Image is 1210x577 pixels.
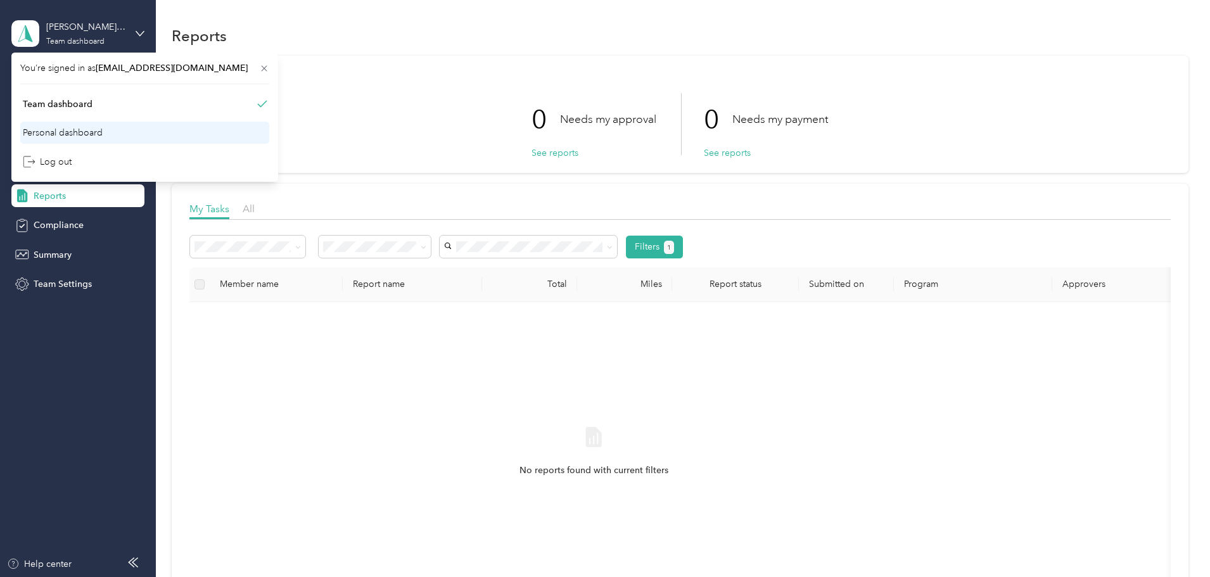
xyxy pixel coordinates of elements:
[532,93,560,146] p: 0
[343,267,482,302] th: Report name
[96,63,248,73] span: [EMAIL_ADDRESS][DOMAIN_NAME]
[34,189,66,203] span: Reports
[172,29,227,42] h1: Reports
[20,61,269,75] span: You’re signed in as
[799,267,894,302] th: Submitted on
[23,155,72,168] div: Log out
[894,267,1052,302] th: Program
[492,279,567,289] div: Total
[220,279,333,289] div: Member name
[732,111,828,127] p: Needs my payment
[682,279,789,289] span: Report status
[587,279,662,289] div: Miles
[704,93,732,146] p: 0
[1052,267,1179,302] th: Approvers
[34,248,72,262] span: Summary
[34,219,84,232] span: Compliance
[1139,506,1210,577] iframe: Everlance-gr Chat Button Frame
[210,267,343,302] th: Member name
[704,146,751,160] button: See reports
[532,146,578,160] button: See reports
[189,80,1171,93] h1: My Tasks
[23,126,103,139] div: Personal dashboard
[46,38,105,46] div: Team dashboard
[664,241,675,254] button: 1
[626,236,684,258] button: Filters1
[189,203,229,215] span: My Tasks
[519,464,668,478] span: No reports found with current filters
[560,111,656,127] p: Needs my approval
[7,557,72,571] button: Help center
[243,203,255,215] span: All
[46,20,125,34] div: [PERSON_NAME] team
[23,98,92,111] div: Team dashboard
[667,242,671,253] span: 1
[34,277,92,291] span: Team Settings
